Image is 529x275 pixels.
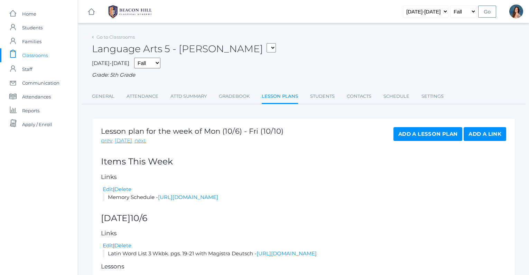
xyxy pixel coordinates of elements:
span: Students [22,21,43,35]
h5: Lessons [101,263,506,270]
span: Classrooms [22,48,48,62]
span: [DATE]-[DATE] [92,60,129,66]
a: Attd Summary [170,89,207,103]
a: Delete [114,186,131,192]
h2: [DATE] [101,214,506,223]
a: [DATE] [115,137,132,145]
a: Students [310,89,335,103]
h2: Items This Week [101,157,506,167]
h5: Links [101,174,506,180]
div: | [103,242,506,250]
a: Go to Classrooms [96,34,135,40]
a: Delete [114,242,131,249]
div: Grade: 5th Grade [92,71,515,79]
span: Communication [22,76,59,90]
input: Go [478,6,496,18]
a: Add a Link [464,127,506,141]
a: [URL][DOMAIN_NAME] [158,194,218,200]
a: Schedule [383,89,409,103]
a: Gradebook [219,89,250,103]
li: Latin Word List 3 Wkbk. pgs. 19-21 with Magistra Deutsch - [103,250,506,258]
span: Home [22,7,36,21]
img: 1_BHCALogos-05.png [104,3,156,20]
a: Edit [103,186,113,192]
h5: Links [101,230,506,237]
span: Families [22,35,41,48]
a: Add a Lesson Plan [393,127,462,141]
a: prev [101,137,112,145]
h1: Lesson plan for the week of Mon (10/6) - Fri (10/10) [101,127,284,135]
span: 10/6 [130,213,147,223]
a: Contacts [347,89,371,103]
span: Apply / Enroll [22,117,52,131]
div: | [103,186,506,193]
div: Rebecca Salazar [509,4,523,18]
span: Staff [22,62,32,76]
h2: Language Arts 5 - [PERSON_NAME] [92,44,276,54]
span: Attendances [22,90,51,104]
a: Edit [103,242,113,249]
a: [URL][DOMAIN_NAME] [257,250,317,257]
li: Memory Schedule - [103,193,506,201]
a: next [134,137,146,145]
a: General [92,89,114,103]
a: Attendance [127,89,158,103]
a: Lesson Plans [262,89,298,104]
a: Settings [421,89,444,103]
span: Reports [22,104,39,117]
